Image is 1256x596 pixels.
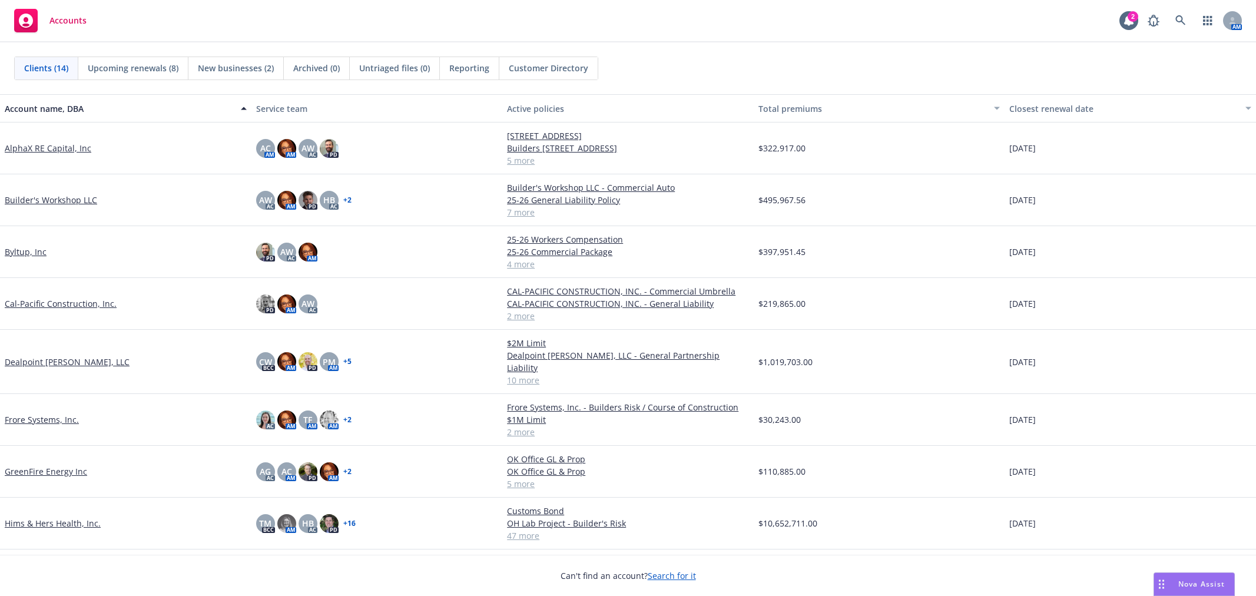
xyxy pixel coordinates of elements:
span: $495,967.56 [758,194,806,206]
span: PM [323,356,336,368]
span: [DATE] [1009,194,1036,206]
span: Untriaged files (0) [359,62,430,74]
a: Accounts [9,4,91,37]
img: photo [320,514,339,533]
a: OH Lab Project - Builder's Risk [507,517,749,529]
a: Search for it [648,570,696,581]
a: CAL-PACIFIC CONSTRUCTION, INC. - General Liability [507,297,749,310]
div: Closest renewal date [1009,102,1238,115]
a: + 2 [343,468,352,475]
a: Dealpoint [PERSON_NAME], LLC [5,356,130,368]
img: photo [277,514,296,533]
a: Byltup, Inc [5,246,47,258]
img: photo [277,294,296,313]
a: OK Office GL & Prop [507,465,749,478]
span: $10,652,711.00 [758,517,817,529]
a: Frore Systems, Inc. - Builders Risk / Course of Construction [507,401,749,413]
span: [DATE] [1009,142,1036,154]
a: Switch app [1196,9,1219,32]
div: Active policies [507,102,749,115]
a: 2 more [507,426,749,438]
a: Search [1169,9,1192,32]
img: photo [277,139,296,158]
span: [DATE] [1009,465,1036,478]
span: Clients (14) [24,62,68,74]
a: 25-26 Commercial Package [507,246,749,258]
button: Service team [251,94,503,122]
div: Total premiums [758,102,987,115]
a: + 16 [343,520,356,527]
img: photo [320,462,339,481]
img: photo [277,352,296,371]
a: Builder's Workshop LLC - Commercial Auto [507,181,749,194]
span: [DATE] [1009,413,1036,426]
img: photo [299,191,317,210]
a: Customs Bond [507,505,749,517]
img: photo [256,294,275,313]
span: AC [260,142,271,154]
a: 25-26 General Liability Policy [507,194,749,206]
a: 2 more [507,310,749,322]
span: Upcoming renewals (8) [88,62,178,74]
span: [DATE] [1009,356,1036,368]
span: Nova Assist [1178,579,1225,589]
span: $219,865.00 [758,297,806,310]
span: $397,951.45 [758,246,806,258]
span: AW [280,246,293,258]
a: 7 more [507,206,749,218]
img: photo [277,191,296,210]
span: AC [281,465,292,478]
a: 5 more [507,154,749,167]
img: photo [256,410,275,429]
a: Cal-Pacific Construction, Inc. [5,297,117,310]
div: Account name, DBA [5,102,234,115]
img: photo [320,139,339,158]
img: photo [299,243,317,261]
div: Drag to move [1154,573,1169,595]
span: Accounts [49,16,87,25]
div: 2 [1128,11,1138,22]
a: Report a Bug [1142,9,1165,32]
a: 10 more [507,374,749,386]
span: $1,019,703.00 [758,356,813,368]
img: photo [299,462,317,481]
button: Active policies [502,94,754,122]
a: 5 more [507,478,749,490]
img: photo [299,352,317,371]
span: New businesses (2) [198,62,274,74]
button: Closest renewal date [1005,94,1256,122]
a: OK Office GL & Prop [507,453,749,465]
a: Builders [STREET_ADDRESS] [507,142,749,154]
img: photo [320,410,339,429]
span: AW [301,297,314,310]
span: Reporting [449,62,489,74]
a: 4 more [507,258,749,270]
div: Service team [256,102,498,115]
span: [DATE] [1009,246,1036,258]
a: CAL-PACIFIC CONSTRUCTION, INC. - Commercial Umbrella [507,285,749,297]
button: Nova Assist [1154,572,1235,596]
span: Archived (0) [293,62,340,74]
span: [DATE] [1009,517,1036,529]
a: 25-26 Workers Compensation [507,233,749,246]
a: Builder's Workshop LLC [5,194,97,206]
span: [DATE] [1009,297,1036,310]
a: [STREET_ADDRESS] [507,130,749,142]
a: Dealpoint [PERSON_NAME], LLC - General Partnership Liability [507,349,749,374]
span: AW [259,194,272,206]
a: + 2 [343,197,352,204]
span: $110,885.00 [758,465,806,478]
button: Total premiums [754,94,1005,122]
img: photo [277,410,296,429]
a: + 5 [343,358,352,365]
span: HB [302,517,314,529]
a: 47 more [507,529,749,542]
span: AW [301,142,314,154]
a: Hims & Hers Health, Inc. [5,517,101,529]
span: Customer Directory [509,62,588,74]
